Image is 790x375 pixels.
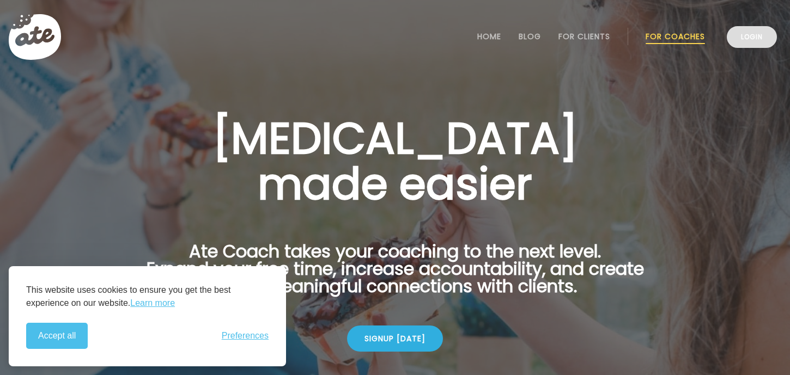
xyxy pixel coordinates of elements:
[646,32,705,41] a: For Coaches
[129,115,661,207] h1: [MEDICAL_DATA] made easier
[222,331,269,341] button: Toggle preferences
[26,284,269,310] p: This website uses cookies to ensure you get the best experience on our website.
[130,297,175,310] a: Learn more
[26,323,88,349] button: Accept all cookies
[129,243,661,308] p: Ate Coach takes your coaching to the next level. Expand your free time, increase accountability, ...
[727,26,777,48] a: Login
[558,32,610,41] a: For Clients
[477,32,501,41] a: Home
[347,325,443,352] div: Signup [DATE]
[519,32,541,41] a: Blog
[222,331,269,341] span: Preferences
